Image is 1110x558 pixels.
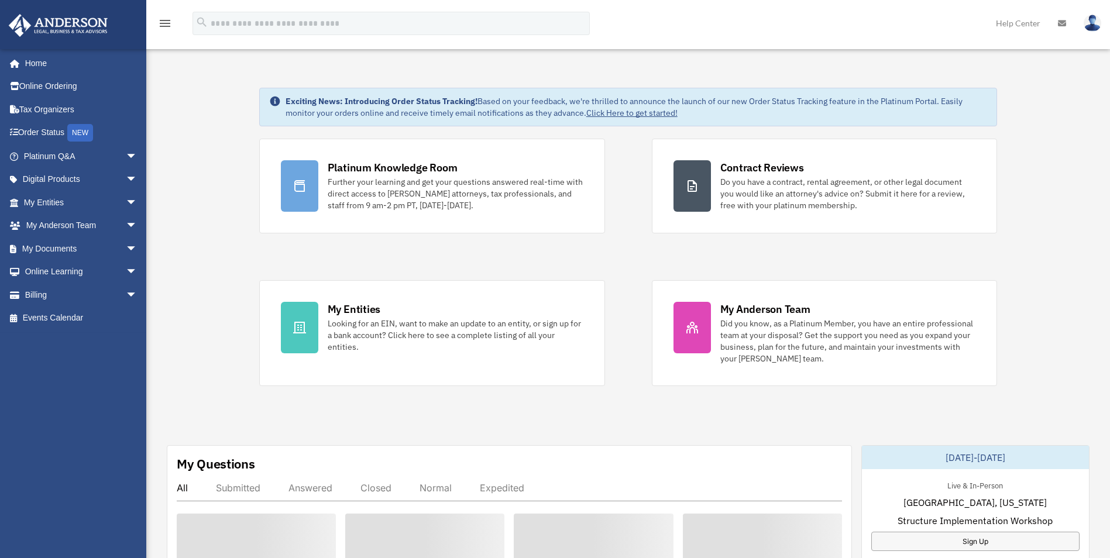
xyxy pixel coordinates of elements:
a: My Entitiesarrow_drop_down [8,191,155,214]
a: My Documentsarrow_drop_down [8,237,155,260]
i: search [195,16,208,29]
a: Online Learningarrow_drop_down [8,260,155,284]
div: [DATE]-[DATE] [862,446,1089,469]
a: Platinum Knowledge Room Further your learning and get your questions answered real-time with dire... [259,139,605,233]
div: Live & In-Person [938,478,1012,491]
a: Sign Up [871,532,1080,551]
div: Do you have a contract, rental agreement, or other legal document you would like an attorney's ad... [720,176,976,211]
a: Billingarrow_drop_down [8,283,155,306]
span: [GEOGRAPHIC_DATA], [US_STATE] [903,495,1047,509]
a: Click Here to get started! [586,108,678,118]
div: Closed [360,482,391,494]
a: Tax Organizers [8,98,155,121]
a: Online Ordering [8,75,155,98]
img: User Pic [1084,15,1101,32]
div: My Entities [328,302,380,316]
a: My Anderson Teamarrow_drop_down [8,214,155,237]
span: arrow_drop_down [126,283,149,307]
span: arrow_drop_down [126,144,149,168]
div: Normal [420,482,452,494]
a: Home [8,51,149,75]
span: arrow_drop_down [126,214,149,238]
span: arrow_drop_down [126,237,149,261]
a: Order StatusNEW [8,121,155,145]
div: Contract Reviews [720,160,804,175]
div: Platinum Knowledge Room [328,160,458,175]
div: Answered [288,482,332,494]
div: Further your learning and get your questions answered real-time with direct access to [PERSON_NAM... [328,176,583,211]
a: My Entities Looking for an EIN, want to make an update to an entity, or sign up for a bank accoun... [259,280,605,386]
a: Contract Reviews Do you have a contract, rental agreement, or other legal document you would like... [652,139,998,233]
a: Events Calendar [8,306,155,330]
span: Structure Implementation Workshop [898,514,1053,528]
div: All [177,482,188,494]
div: Expedited [480,482,524,494]
div: NEW [67,124,93,142]
i: menu [158,16,172,30]
div: Did you know, as a Platinum Member, you have an entire professional team at your disposal? Get th... [720,318,976,364]
div: My Anderson Team [720,302,810,316]
img: Anderson Advisors Platinum Portal [5,14,111,37]
a: Platinum Q&Aarrow_drop_down [8,144,155,168]
span: arrow_drop_down [126,168,149,192]
span: arrow_drop_down [126,260,149,284]
div: My Questions [177,455,255,473]
a: Digital Productsarrow_drop_down [8,168,155,191]
div: Looking for an EIN, want to make an update to an entity, or sign up for a bank account? Click her... [328,318,583,353]
span: arrow_drop_down [126,191,149,215]
a: My Anderson Team Did you know, as a Platinum Member, you have an entire professional team at your... [652,280,998,386]
strong: Exciting News: Introducing Order Status Tracking! [286,96,477,106]
div: Submitted [216,482,260,494]
a: menu [158,20,172,30]
div: Based on your feedback, we're thrilled to announce the launch of our new Order Status Tracking fe... [286,95,988,119]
